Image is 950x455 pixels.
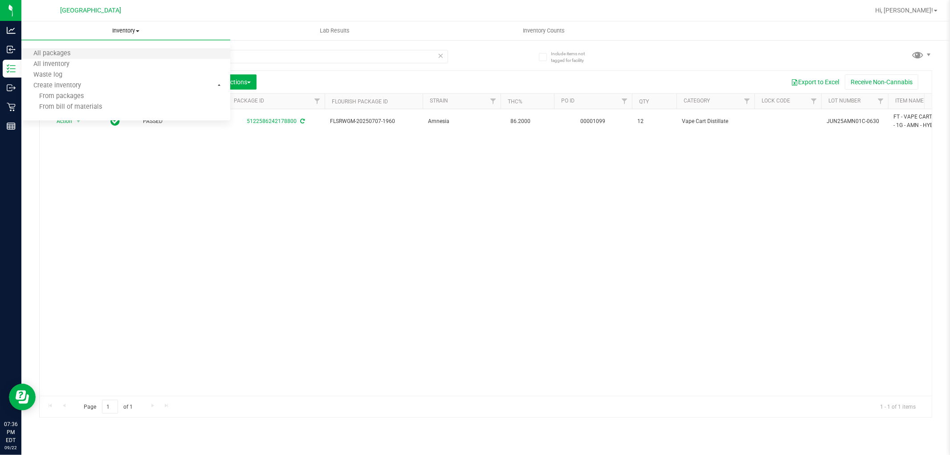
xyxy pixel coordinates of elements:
[7,83,16,92] inline-svg: Outbound
[7,122,16,131] inline-svg: Reports
[506,115,535,128] span: 86.2000
[486,94,501,109] a: Filter
[308,27,362,35] span: Lab Results
[39,50,448,63] input: Search Package ID, Item Name, SKU, Lot or Part Number...
[684,98,710,104] a: Category
[762,98,790,104] a: Lock Code
[682,117,749,126] span: Vape Cart Distillate
[845,74,918,90] button: Receive Non-Cannabis
[21,27,230,35] span: Inventory
[4,420,17,444] p: 07:36 PM EDT
[785,74,845,90] button: Export to Excel
[428,117,495,126] span: Amnesia
[213,78,251,86] span: Bulk Actions
[508,98,522,105] a: THC%
[102,400,118,414] input: 1
[7,26,16,35] inline-svg: Analytics
[299,118,305,124] span: Sync from Compliance System
[7,45,16,54] inline-svg: Inbound
[7,64,16,73] inline-svg: Inventory
[873,94,888,109] a: Filter
[561,98,575,104] a: PO ID
[76,400,140,414] span: Page of 1
[7,102,16,111] inline-svg: Retail
[143,117,221,126] span: PASSED
[21,71,74,79] span: Waste log
[581,118,606,124] a: 00001099
[439,21,648,40] a: Inventory Counts
[207,74,257,90] button: Bulk Actions
[21,50,82,57] span: All packages
[49,115,73,127] span: Action
[111,115,120,127] span: In Sync
[639,98,649,105] a: Qty
[511,27,577,35] span: Inventory Counts
[637,117,671,126] span: 12
[873,400,923,413] span: 1 - 1 of 1 items
[807,94,821,109] a: Filter
[330,117,417,126] span: FLSRWGM-20250707-1960
[895,98,924,104] a: Item Name
[230,21,439,40] a: Lab Results
[21,21,230,40] a: Inventory All packages All inventory Waste log Create inventory From packages From bill of materials
[740,94,754,109] a: Filter
[247,118,297,124] a: 5122586242178800
[310,94,325,109] a: Filter
[9,384,36,410] iframe: Resource center
[21,61,82,68] span: All inventory
[21,82,93,90] span: Create inventory
[827,117,883,126] span: JUN25AMN01C-0630
[551,50,595,64] span: Include items not tagged for facility
[828,98,860,104] a: Lot Number
[617,94,632,109] a: Filter
[332,98,388,105] a: Flourish Package ID
[438,50,444,61] span: Clear
[234,98,264,104] a: Package ID
[61,7,122,14] span: [GEOGRAPHIC_DATA]
[21,93,84,100] span: From packages
[430,98,448,104] a: Strain
[4,444,17,451] p: 09/22
[875,7,933,14] span: Hi, [PERSON_NAME]!
[73,115,84,127] span: select
[21,103,102,111] span: From bill of materials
